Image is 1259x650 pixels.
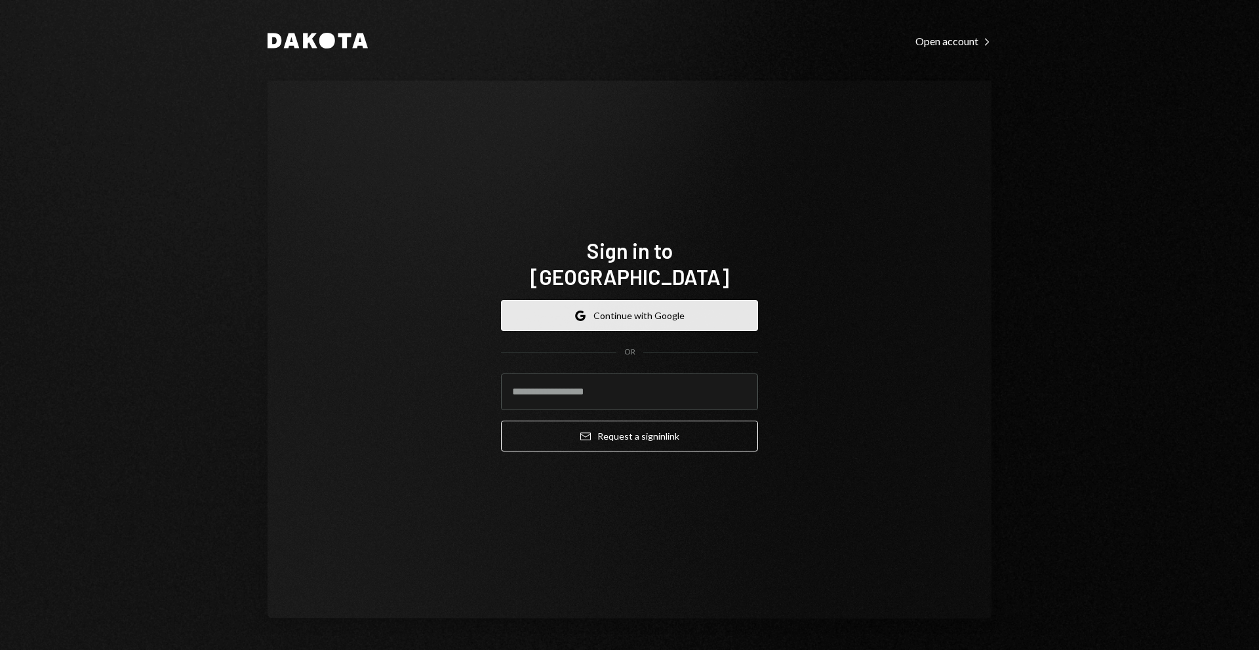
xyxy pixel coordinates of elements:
button: Request a signinlink [501,421,758,451]
div: OR [624,347,635,358]
div: Open account [915,35,991,48]
a: Open account [915,33,991,48]
h1: Sign in to [GEOGRAPHIC_DATA] [501,237,758,290]
button: Continue with Google [501,300,758,331]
